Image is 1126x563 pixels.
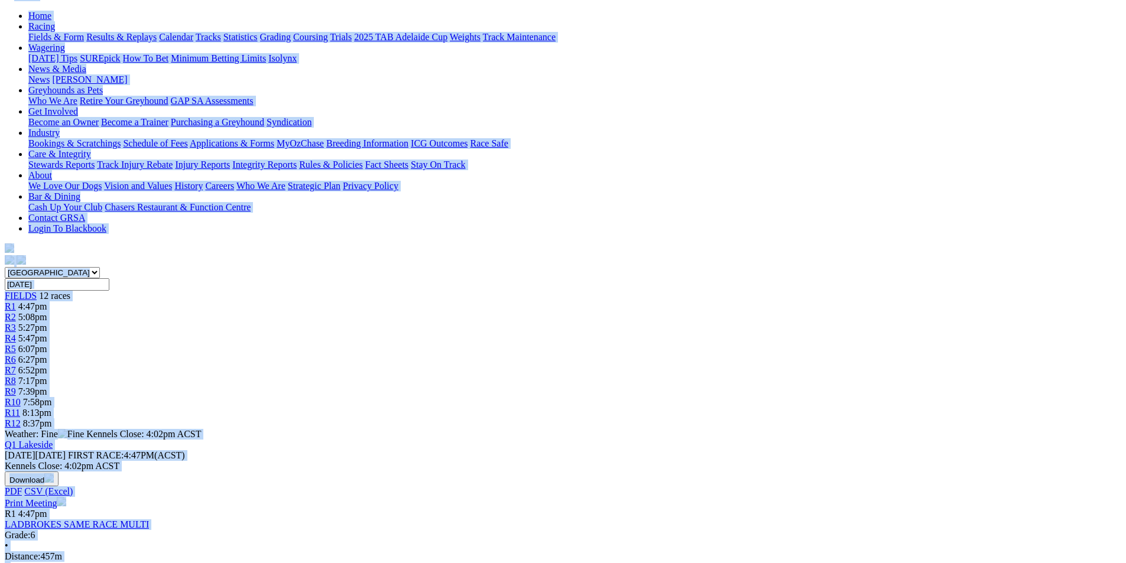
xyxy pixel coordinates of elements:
a: Vision and Values [104,181,172,191]
img: logo-grsa-white.png [5,243,14,253]
a: Minimum Betting Limits [171,53,266,63]
span: 12 races [39,291,70,301]
div: Racing [28,32,1121,43]
a: Syndication [267,117,311,127]
span: 4:47pm [18,509,47,519]
a: Tracks [196,32,221,42]
a: Greyhounds as Pets [28,85,103,95]
a: Contact GRSA [28,213,85,223]
a: SUREpick [80,53,120,63]
div: Industry [28,138,1121,149]
div: Care & Integrity [28,160,1121,170]
div: About [28,181,1121,191]
span: FIRST RACE: [68,450,124,460]
input: Select date [5,278,109,291]
a: About [28,170,52,180]
a: Home [28,11,51,21]
a: Q1 Lakeside [5,440,53,450]
a: News [28,74,50,84]
img: printer.svg [57,497,66,506]
a: Bookings & Scratchings [28,138,121,148]
a: MyOzChase [277,138,324,148]
a: R7 [5,365,16,375]
div: Greyhounds as Pets [28,96,1121,106]
span: 6:27pm [18,354,47,365]
a: ICG Outcomes [411,138,468,148]
a: R2 [5,312,16,322]
a: Retire Your Greyhound [80,96,168,106]
a: R3 [5,323,16,333]
a: Injury Reports [175,160,230,170]
span: Weather: Fine [5,429,86,439]
img: download.svg [44,473,54,483]
a: Isolynx [268,53,297,63]
span: 5:08pm [18,312,47,322]
a: Track Injury Rebate [97,160,173,170]
a: History [174,181,203,191]
div: Download [5,486,1121,497]
button: Download [5,471,59,486]
span: 4:47PM(ACST) [68,450,185,460]
a: Who We Are [28,96,77,106]
a: Breeding Information [326,138,408,148]
a: Become a Trainer [101,117,168,127]
a: Grading [260,32,291,42]
a: Careers [205,181,234,191]
a: Stewards Reports [28,160,95,170]
a: Get Involved [28,106,78,116]
a: R9 [5,386,16,396]
a: Trials [330,32,352,42]
a: R4 [5,333,16,343]
a: News & Media [28,64,86,74]
a: R6 [5,354,16,365]
span: 6:52pm [18,365,47,375]
div: News & Media [28,74,1121,85]
a: Results & Replays [86,32,157,42]
a: Print Meeting [5,498,66,508]
img: Fine [58,429,84,440]
div: Bar & Dining [28,202,1121,213]
a: Privacy Policy [343,181,398,191]
a: CSV (Excel) [24,486,73,496]
div: 6 [5,530,1121,541]
a: Integrity Reports [232,160,297,170]
img: twitter.svg [17,255,26,265]
a: Cash Up Your Club [28,202,102,212]
div: Kennels Close: 4:02pm ACST [5,461,1121,471]
a: R11 [5,408,20,418]
div: Wagering [28,53,1121,64]
span: 7:58pm [23,397,52,407]
a: R1 [5,301,16,311]
img: facebook.svg [5,255,14,265]
a: [PERSON_NAME] [52,74,127,84]
a: Chasers Restaurant & Function Centre [105,202,251,212]
a: Rules & Policies [299,160,363,170]
a: R10 [5,397,21,407]
a: PDF [5,486,22,496]
a: [DATE] Tips [28,53,77,63]
a: Become an Owner [28,117,99,127]
span: [DATE] [5,450,66,460]
span: 7:39pm [18,386,47,396]
span: Kennels Close: 4:02pm ACST [86,429,201,439]
a: R12 [5,418,21,428]
a: Schedule of Fees [123,138,187,148]
span: 5:47pm [18,333,47,343]
a: Applications & Forms [190,138,274,148]
a: R5 [5,344,16,354]
a: R8 [5,376,16,386]
span: 7:17pm [18,376,47,386]
span: [DATE] [5,450,35,460]
a: Calendar [159,32,193,42]
a: We Love Our Dogs [28,181,102,191]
